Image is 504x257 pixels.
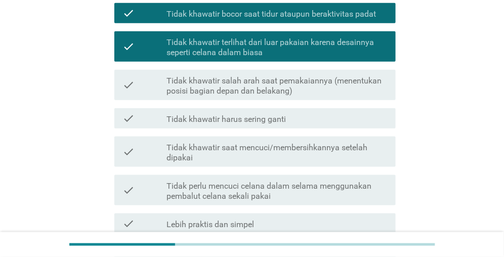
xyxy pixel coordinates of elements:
i: check [122,141,135,163]
label: Tidak perlu mencuci celana dalam selama menggunakan pembalut celana sekali pakai [166,181,388,201]
i: check [122,35,135,58]
i: check [122,7,135,19]
i: check [122,179,135,201]
label: Lebih praktis dan simpel [166,220,254,230]
i: check [122,74,135,96]
label: Tidak khawatir salah arah saat pemakaiannya (menentukan posisi bagian depan dan belakang) [166,76,388,96]
label: Tidak khawatir terlihat dari luar pakaian karena desainnya seperti celana dalam biasa [166,37,388,58]
i: check [122,112,135,124]
i: check [122,218,135,230]
label: Tidak khawatir harus sering ganti [166,114,286,124]
label: Tidak khawatir bocor saat tidur ataupun beraktivitas padat [166,9,376,19]
label: Tidak khawatir saat mencuci/membersihkannya setelah dipakai [166,143,388,163]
